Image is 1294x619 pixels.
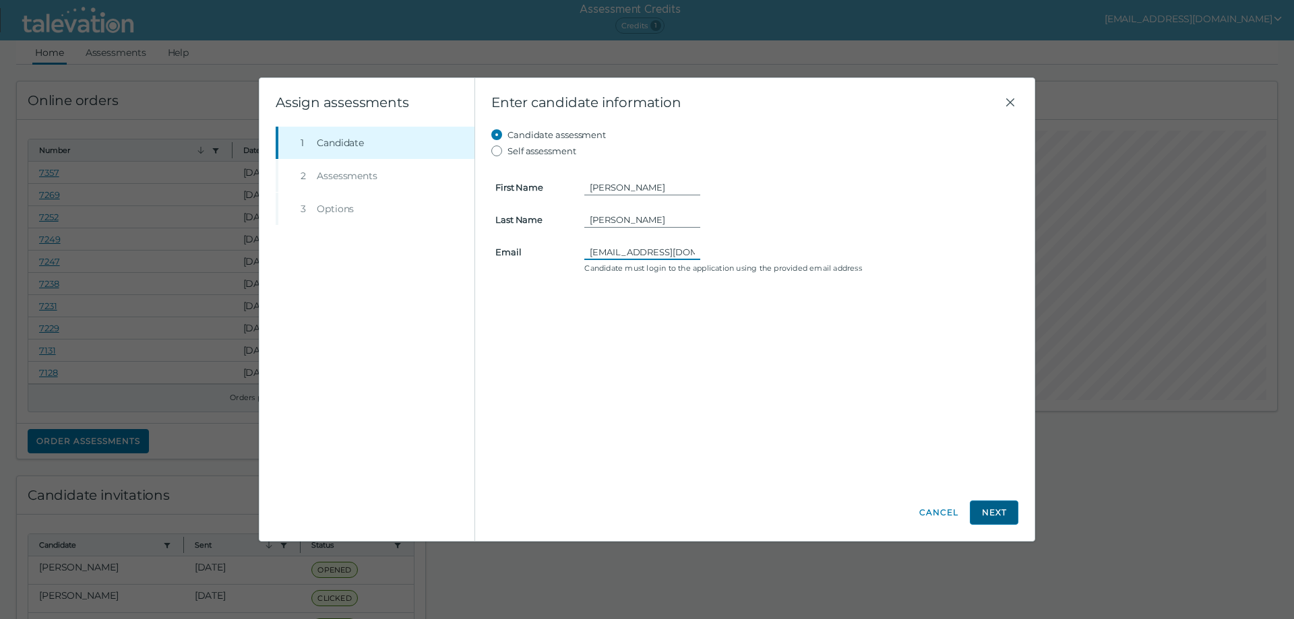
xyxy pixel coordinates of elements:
[276,94,408,110] clr-wizard-title: Assign assessments
[491,94,1002,110] span: Enter candidate information
[317,136,364,150] span: Candidate
[507,143,576,159] label: Self assessment
[276,127,474,225] nav: Wizard steps
[487,182,576,193] label: First Name
[301,136,311,150] div: 1
[487,247,576,257] label: Email
[487,214,576,225] label: Last Name
[507,127,606,143] label: Candidate assessment
[584,263,1014,273] clr-control-helper: Candidate must login to the application using the provided email address
[278,127,474,159] button: 1Candidate
[919,500,959,525] button: Cancel
[1002,94,1018,110] button: Close
[970,500,1018,525] button: Next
